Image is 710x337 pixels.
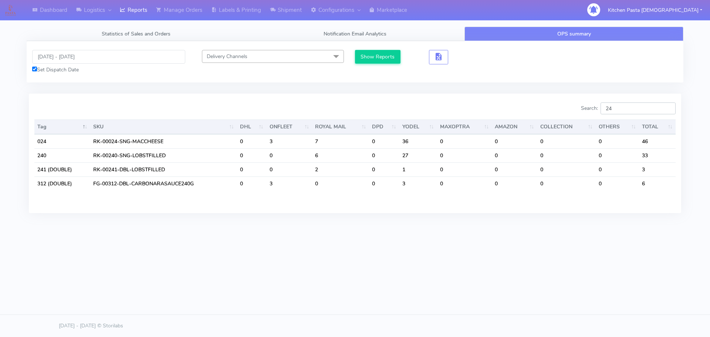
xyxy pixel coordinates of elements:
[437,162,492,176] td: 0
[596,119,639,134] th: OTHERS : activate to sort column ascending
[34,134,90,148] td: 024
[90,148,237,162] td: RK-00240-SNG-LOBSTFILLED
[602,3,708,18] button: Kitchen Pasta [DEMOGRAPHIC_DATA]
[369,134,399,148] td: 0
[399,176,437,191] td: 3
[639,148,676,162] td: 33
[34,162,90,176] td: 241 (DOUBLE)
[492,176,537,191] td: 0
[267,162,312,176] td: 0
[237,148,267,162] td: 0
[437,148,492,162] td: 0
[102,30,170,37] span: Statistics of Sales and Orders
[312,119,369,134] th: ROYAL MAIL : activate to sort column ascending
[596,134,639,148] td: 0
[537,162,596,176] td: 0
[34,119,90,134] th: Tag: activate to sort column descending
[237,134,267,148] td: 0
[537,134,596,148] td: 0
[639,119,676,134] th: TOTAL : activate to sort column ascending
[492,134,537,148] td: 0
[596,162,639,176] td: 0
[267,148,312,162] td: 0
[492,119,537,134] th: AMAZON : activate to sort column ascending
[437,134,492,148] td: 0
[32,50,185,64] input: Pick the Daterange
[90,119,237,134] th: SKU: activate to sort column ascending
[399,134,437,148] td: 36
[639,134,676,148] td: 46
[437,119,492,134] th: MAXOPTRA : activate to sort column ascending
[34,148,90,162] td: 240
[90,162,237,176] td: RK-00241-DBL-LOBSTFILLED
[27,27,683,41] ul: Tabs
[312,176,369,191] td: 0
[537,119,596,134] th: COLLECTION : activate to sort column ascending
[267,176,312,191] td: 3
[237,176,267,191] td: 0
[324,30,386,37] span: Notification Email Analytics
[399,162,437,176] td: 1
[32,66,185,74] div: Set Dispatch Date
[492,148,537,162] td: 0
[596,176,639,191] td: 0
[237,119,267,134] th: DHL : activate to sort column ascending
[369,176,399,191] td: 0
[90,176,237,191] td: FG-00312-DBL-CARBONARASAUCE240G
[639,176,676,191] td: 6
[399,148,437,162] td: 27
[596,148,639,162] td: 0
[369,148,399,162] td: 0
[207,53,247,60] span: Delivery Channels
[537,148,596,162] td: 0
[581,102,676,114] label: Search:
[34,176,90,191] td: 312 (DOUBLE)
[369,119,399,134] th: DPD : activate to sort column ascending
[492,162,537,176] td: 0
[399,119,437,134] th: YODEL : activate to sort column ascending
[312,148,369,162] td: 6
[557,30,591,37] span: OPS summary
[312,162,369,176] td: 2
[90,134,237,148] td: RK-00024-SNG-MACCHEESE
[267,119,312,134] th: ONFLEET : activate to sort column ascending
[312,134,369,148] td: 7
[639,162,676,176] td: 3
[601,102,676,114] input: Search:
[355,50,400,64] button: Show Reports
[267,134,312,148] td: 3
[237,162,267,176] td: 0
[437,176,492,191] td: 0
[369,162,399,176] td: 0
[537,176,596,191] td: 0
